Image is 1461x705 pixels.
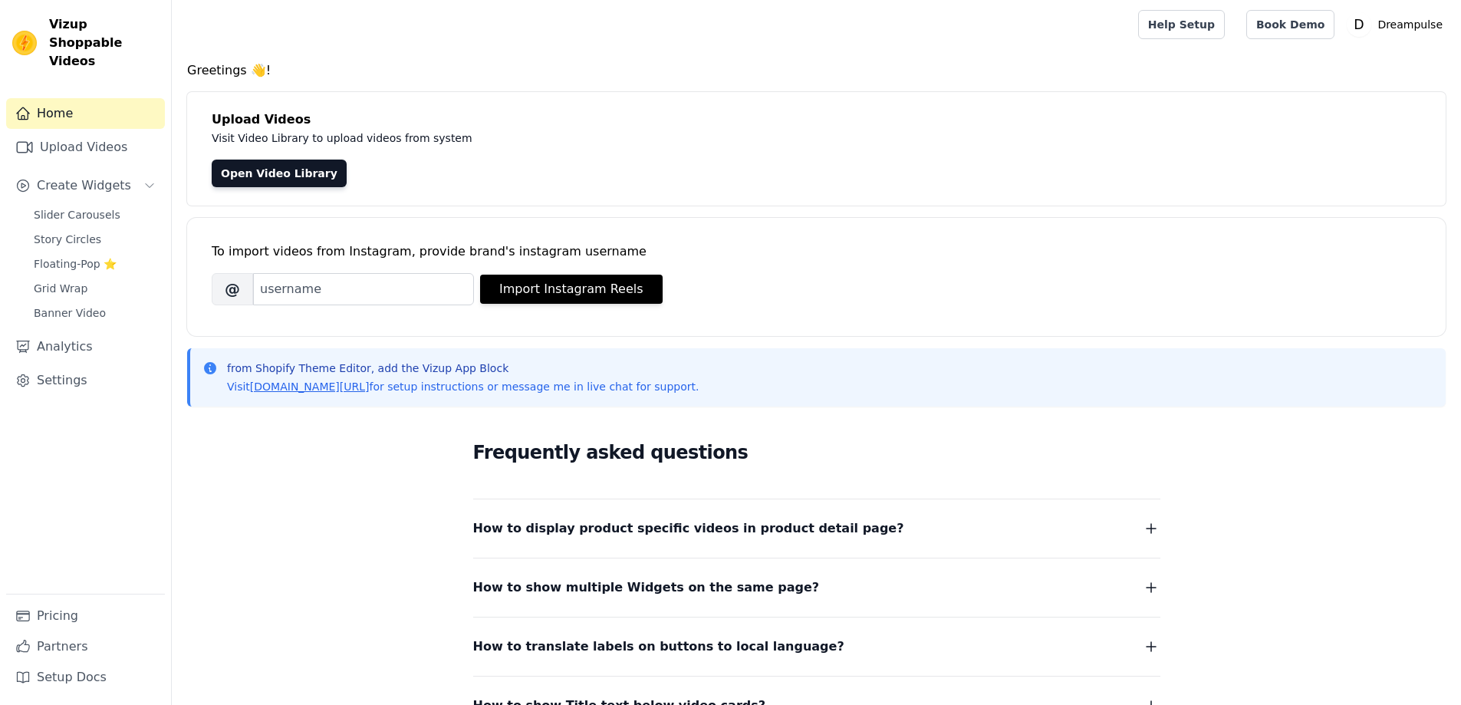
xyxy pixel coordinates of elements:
[49,15,159,71] span: Vizup Shoppable Videos
[1371,11,1449,38] p: Dreampulse
[212,242,1421,261] div: To import videos from Instagram, provide brand's instagram username
[227,361,699,376] p: from Shopify Theme Editor, add the Vizup App Block
[227,379,699,394] p: Visit for setup instructions or message me in live chat for support.
[6,98,165,129] a: Home
[6,331,165,362] a: Analytics
[473,437,1160,468] h2: Frequently asked questions
[473,518,904,539] span: How to display product specific videos in product detail page?
[6,631,165,662] a: Partners
[212,160,347,187] a: Open Video Library
[212,110,1421,129] h4: Upload Videos
[212,273,253,305] span: @
[6,365,165,396] a: Settings
[212,129,899,147] p: Visit Video Library to upload videos from system
[6,601,165,631] a: Pricing
[25,204,165,226] a: Slider Carousels
[6,662,165,693] a: Setup Docs
[187,61,1446,80] h4: Greetings 👋!
[1138,10,1225,39] a: Help Setup
[473,577,1160,598] button: How to show multiple Widgets on the same page?
[6,132,165,163] a: Upload Videos
[12,31,37,55] img: Vizup
[6,170,165,201] button: Create Widgets
[25,278,165,299] a: Grid Wrap
[25,229,165,250] a: Story Circles
[1354,17,1364,32] text: D
[34,305,106,321] span: Banner Video
[25,253,165,275] a: Floating-Pop ⭐
[473,636,1160,657] button: How to translate labels on buttons to local language?
[473,577,820,598] span: How to show multiple Widgets on the same page?
[34,281,87,296] span: Grid Wrap
[34,256,117,272] span: Floating-Pop ⭐
[25,302,165,324] a: Banner Video
[1347,11,1449,38] button: D Dreampulse
[34,207,120,222] span: Slider Carousels
[480,275,663,304] button: Import Instagram Reels
[250,381,370,393] a: [DOMAIN_NAME][URL]
[1246,10,1334,39] a: Book Demo
[473,636,844,657] span: How to translate labels on buttons to local language?
[37,176,131,195] span: Create Widgets
[473,518,1160,539] button: How to display product specific videos in product detail page?
[253,273,474,305] input: username
[34,232,101,247] span: Story Circles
